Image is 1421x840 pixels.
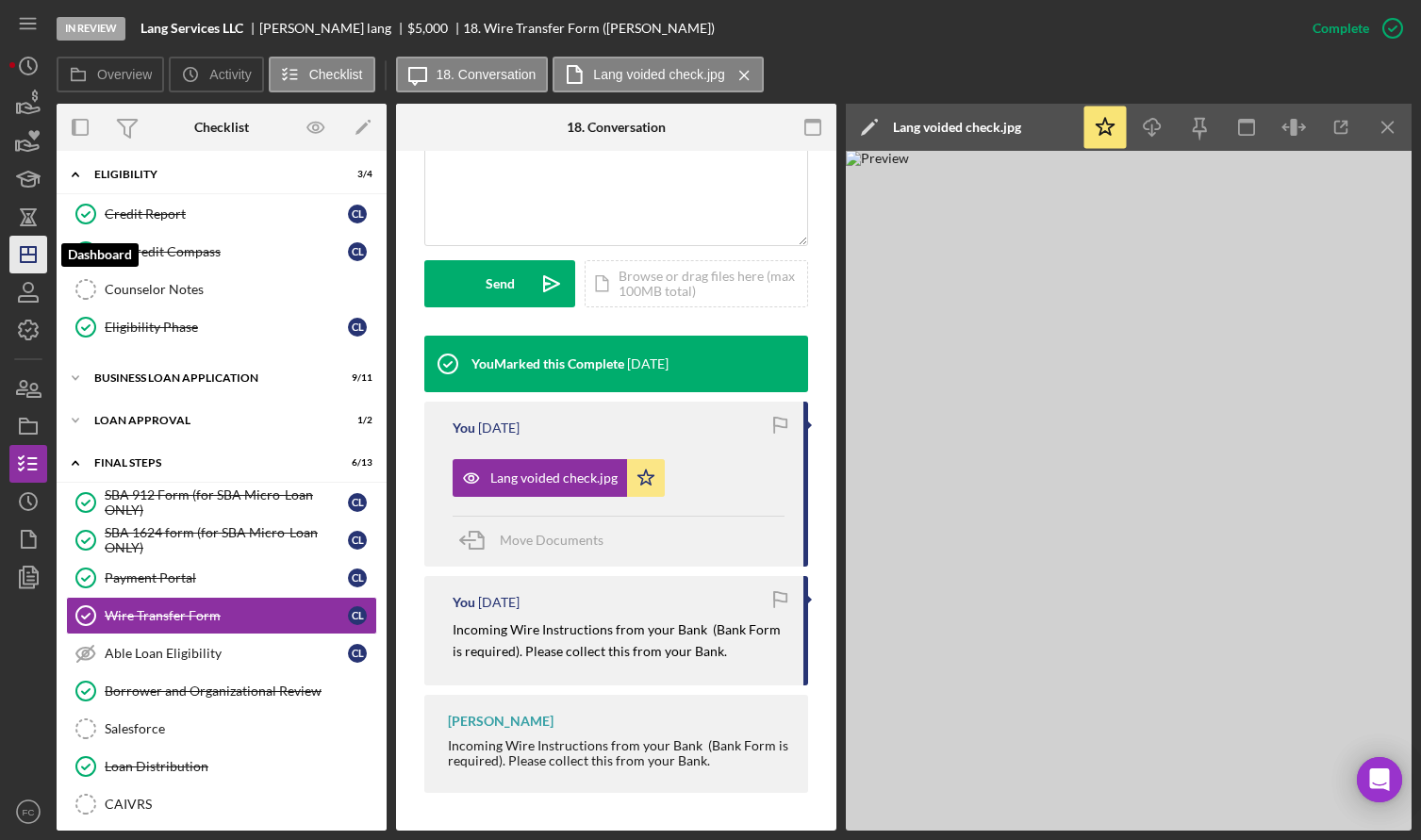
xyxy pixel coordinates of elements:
div: CAIVRS [105,797,376,812]
time: 2025-10-08 16:27 [478,595,520,610]
a: Wire Transfer Formcl [66,597,377,634]
button: Checklist [269,57,375,92]
div: 6 / 13 [339,457,372,469]
div: Credit Report [105,206,348,222]
div: Checklist [194,120,249,135]
div: Incoming Wire Instructions from your Bank (Bank Form is required). Please collect this from your ... [448,738,789,768]
a: Salesforce [66,710,377,748]
div: Eligibility [94,169,325,180]
div: c l [348,531,367,550]
div: Lang voided check.jpg [893,120,1021,135]
div: SBA 1624 form (for SBA Micro-Loan ONLY) [105,525,348,555]
time: 2025-10-09 17:36 [627,356,669,371]
div: You Marked this Complete [471,356,624,371]
div: Loan Distribution [105,759,376,774]
a: CAIVRS [66,785,377,823]
time: 2025-10-09 14:13 [478,420,520,436]
button: Lang voided check.jpg [553,57,763,92]
a: Loan Distribution [66,748,377,785]
div: BUSINESS LOAN APPLICATION [94,372,325,384]
div: Able Loan Eligibility [105,646,348,661]
label: Lang voided check.jpg [593,67,724,82]
b: Lang Services LLC [140,21,243,36]
button: Send [424,260,575,307]
div: Wire Transfer Form [105,608,348,623]
div: SBA 912 Form (for SBA Micro-Loan ONLY) [105,487,348,518]
span: Move Documents [500,532,603,548]
label: 18. Conversation [437,67,537,82]
a: Payment Portalcl [66,559,377,597]
div: c l [348,644,367,663]
a: Borrower and Organizational Review [66,672,377,710]
div: c l [348,606,367,625]
a: SBA 912 Form (for SBA Micro-Loan ONLY)cl [66,484,377,521]
a: SBA 1624 form (for SBA Micro-Loan ONLY)cl [66,521,377,559]
div: 1 / 2 [339,415,372,426]
div: Eligibility Phase [105,320,348,335]
mark: Incoming Wire Instructions from your Bank (Bank Form is required). Please collect this from your ... [453,621,784,658]
div: [PERSON_NAME] lang [259,21,407,36]
span: $5,000 [407,20,448,36]
div: Payment Portal [105,570,348,585]
div: Salesforce [105,721,376,736]
div: [PERSON_NAME] [448,714,554,729]
button: Activity [169,57,263,92]
div: You [453,420,475,436]
div: c l [348,568,367,587]
div: Final Steps [94,457,325,469]
div: 3 / 4 [339,169,372,180]
img: Preview [846,151,1412,831]
a: Able Loan Eligibilitycl [66,634,377,672]
text: FC [23,807,35,817]
div: In Review [57,17,125,41]
div: Counselor Notes [105,282,376,297]
label: Checklist [309,67,363,82]
label: Activity [209,67,251,82]
div: You [453,595,475,610]
a: Credit Reportcl [66,195,377,233]
a: My Credit Compasscl [66,233,377,271]
div: My Credit Compass [105,244,348,259]
div: c l [348,242,367,261]
div: 18. Conversation [567,120,666,135]
div: Complete [1313,9,1369,47]
button: Lang voided check.jpg [453,459,665,497]
div: c l [348,493,367,512]
div: 18. Wire Transfer Form ([PERSON_NAME]) [463,21,715,36]
div: c l [348,318,367,337]
div: Loan Approval [94,415,325,426]
a: Eligibility Phasecl [66,308,377,346]
div: Send [486,260,515,307]
button: Complete [1294,9,1412,47]
button: FC [9,793,47,831]
div: Open Intercom Messenger [1357,757,1402,802]
div: c l [348,205,367,223]
a: Counselor Notes [66,271,377,308]
button: Move Documents [453,517,622,564]
button: Overview [57,57,164,92]
label: Overview [97,67,152,82]
div: 9 / 11 [339,372,372,384]
button: 18. Conversation [396,57,549,92]
div: Borrower and Organizational Review [105,684,376,699]
div: Lang voided check.jpg [490,470,618,486]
